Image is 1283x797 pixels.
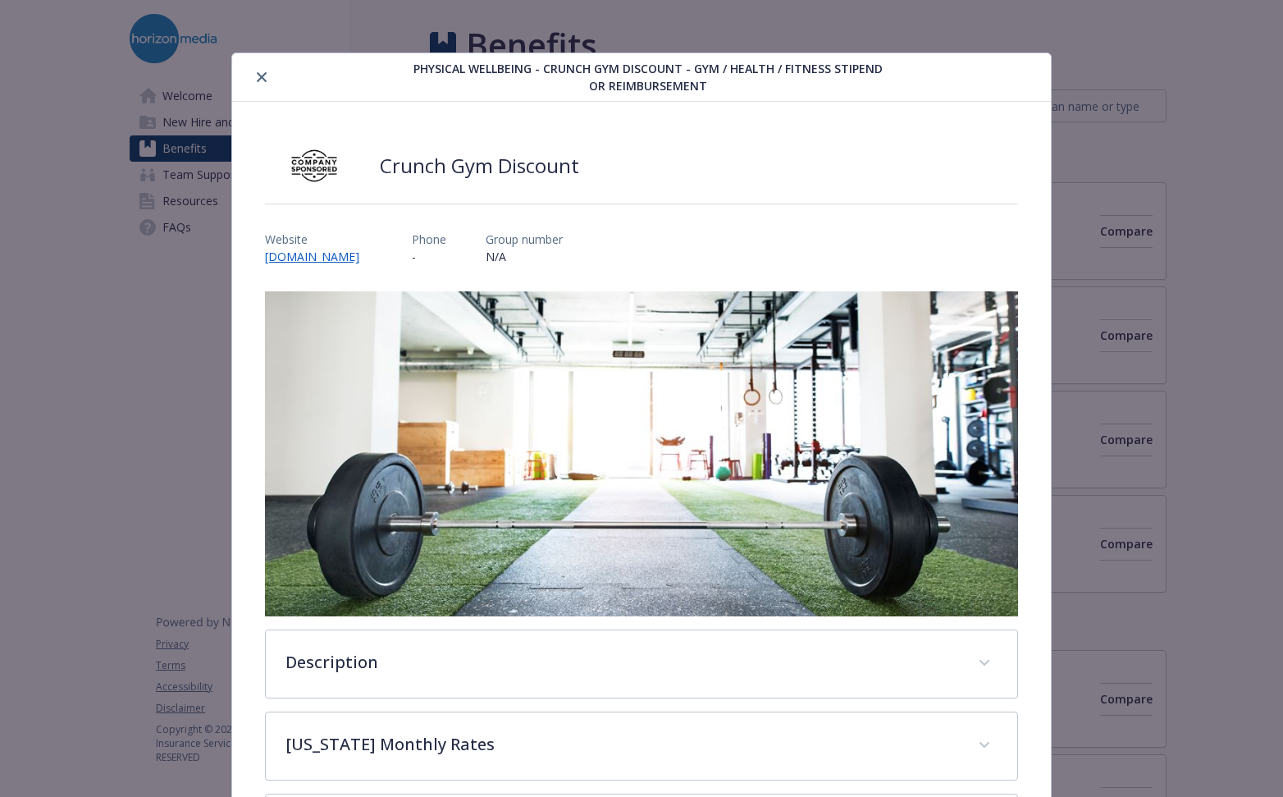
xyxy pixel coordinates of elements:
[265,231,372,248] p: Website
[285,732,959,757] p: [US_STATE] Monthly Rates
[412,248,446,265] p: -
[486,248,563,265] p: N/A
[265,249,372,264] a: [DOMAIN_NAME]
[265,291,1019,616] img: banner
[486,231,563,248] p: Group number
[412,231,446,248] p: Phone
[266,630,1018,698] div: Description
[265,141,363,190] img: Company Sponsored
[285,650,959,675] p: Description
[406,60,890,94] span: Physical Wellbeing - Crunch Gym Discount - Gym / Health / Fitness Stipend or reimbursement
[266,712,1018,780] div: [US_STATE] Monthly Rates
[380,152,579,180] h2: Crunch Gym Discount
[252,67,272,87] button: close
